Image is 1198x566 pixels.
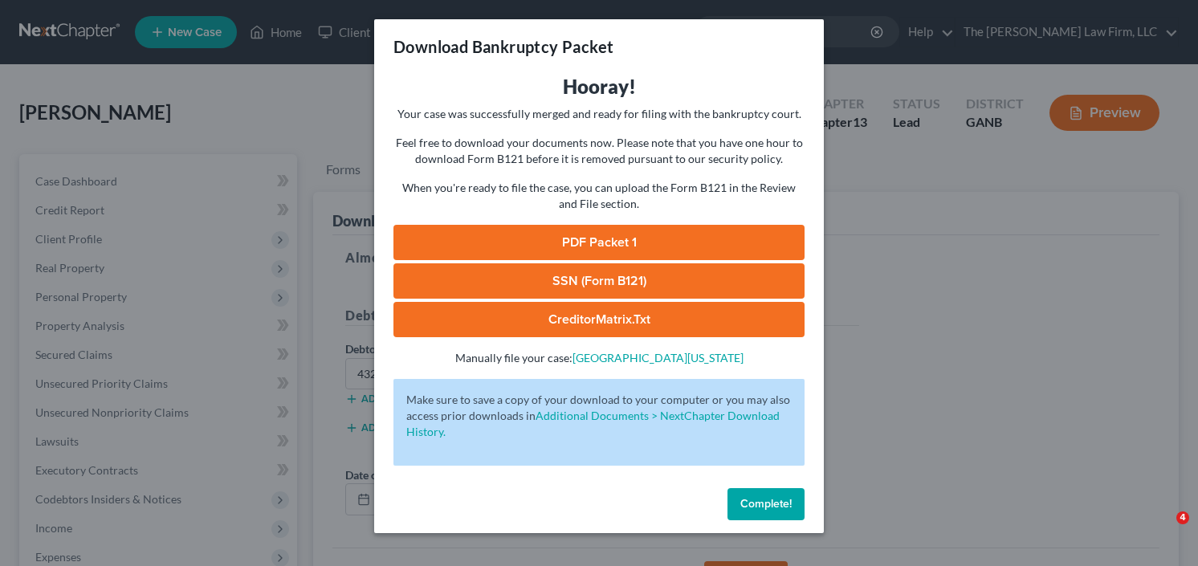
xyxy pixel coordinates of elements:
[393,135,805,167] p: Feel free to download your documents now. Please note that you have one hour to download Form B12...
[393,225,805,260] a: PDF Packet 1
[393,106,805,122] p: Your case was successfully merged and ready for filing with the bankruptcy court.
[740,497,792,511] span: Complete!
[393,350,805,366] p: Manually file your case:
[573,351,744,364] a: [GEOGRAPHIC_DATA][US_STATE]
[1143,511,1182,550] iframe: Intercom live chat
[393,35,613,58] h3: Download Bankruptcy Packet
[727,488,805,520] button: Complete!
[393,263,805,299] a: SSN (Form B121)
[393,74,805,100] h3: Hooray!
[393,180,805,212] p: When you're ready to file the case, you can upload the Form B121 in the Review and File section.
[1176,511,1189,524] span: 4
[406,409,780,438] a: Additional Documents > NextChapter Download History.
[406,392,792,440] p: Make sure to save a copy of your download to your computer or you may also access prior downloads in
[393,302,805,337] a: CreditorMatrix.txt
